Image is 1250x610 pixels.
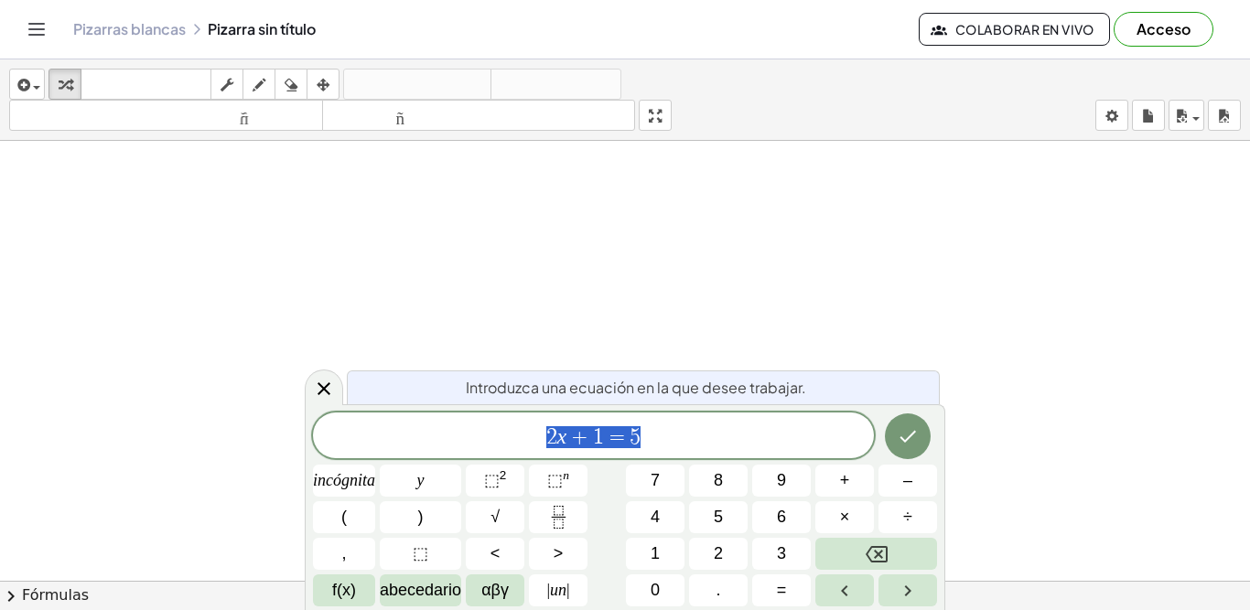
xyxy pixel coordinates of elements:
button: Sobrescrito [529,465,587,497]
button: alfabeto griego [466,574,524,606]
button: Igual [752,574,811,606]
span: + [566,426,593,448]
span: = [604,426,630,448]
font: √ [490,508,500,526]
font: αβγ [481,581,509,599]
font: ) [418,508,424,526]
button: 8 [689,465,748,497]
font: Colaborar en vivo [955,21,1094,37]
button: 7 [626,465,684,497]
button: Menos [878,465,937,497]
font: Pizarras blancas [73,19,186,38]
font: abecedario [380,581,461,599]
button: ) [380,501,461,533]
button: 6 [752,501,811,533]
button: 5 [689,501,748,533]
button: Cambiar navegación [22,15,51,44]
font: 5 [714,508,723,526]
button: 3 [752,538,811,570]
font: rehacer [495,76,617,93]
font: > [554,544,564,562]
button: , [313,538,375,570]
var: x [557,424,567,448]
font: Acceso [1137,19,1191,38]
button: 9 [752,465,811,497]
button: tamaño_del_formato [322,100,636,131]
span: 1 [593,426,604,448]
font: 1 [651,544,660,562]
button: y [380,465,461,497]
button: Menos que [466,538,524,570]
font: 8 [714,471,723,489]
button: Más que [529,538,587,570]
font: + [840,471,850,489]
a: Pizarras blancas [73,20,186,38]
font: | [546,581,550,599]
font: | [566,581,570,599]
font: , [341,544,346,562]
font: Fórmulas [22,586,89,604]
font: ( [341,508,347,526]
button: Raíz cuadrada [466,501,524,533]
button: Fracción [529,501,587,533]
font: un [550,581,566,599]
font: ⬚ [484,471,500,489]
font: 4 [651,508,660,526]
font: = [777,581,787,599]
button: Colaborar en vivo [919,13,1110,46]
button: Marcador de posición [380,538,461,570]
button: 4 [626,501,684,533]
font: Introduzca una ecuación en la que desee trabajar. [466,378,806,397]
font: f(x) [332,581,356,599]
font: ⬚ [547,471,563,489]
button: Retroceso [815,538,937,570]
font: 9 [777,471,786,489]
button: Acceso [1114,12,1213,47]
button: . [689,574,748,606]
button: rehacer [490,69,621,100]
button: Veces [815,501,874,533]
font: tamaño_del_formato [14,107,318,124]
font: incógnita [313,471,375,489]
button: 1 [626,538,684,570]
button: Valor absoluto [529,574,587,606]
font: n [563,468,569,482]
font: 7 [651,471,660,489]
font: 2 [500,468,507,482]
font: ⬚ [413,544,428,562]
span: 2 [546,426,557,448]
button: Más [815,465,874,497]
button: Alfabeto [380,574,461,606]
font: deshacer [348,76,487,93]
font: 6 [777,508,786,526]
button: teclado [81,69,211,100]
span: 5 [630,426,641,448]
button: 2 [689,538,748,570]
font: 2 [714,544,723,562]
font: ÷ [903,508,912,526]
font: – [903,471,912,489]
font: 0 [651,581,660,599]
button: Al cuadrado [466,465,524,497]
button: Dividir [878,501,937,533]
button: tamaño_del_formato [9,100,323,131]
button: deshacer [343,69,491,100]
button: Flecha derecha [878,574,937,606]
font: . [717,581,721,599]
font: × [840,508,850,526]
button: ( [313,501,375,533]
button: incógnita [313,465,375,497]
font: < [490,544,501,562]
font: y [417,471,425,489]
button: Hecho [885,413,931,459]
font: tamaño_del_formato [327,107,631,124]
font: teclado [85,76,207,93]
button: Flecha izquierda [815,574,874,606]
button: 0 [626,574,684,606]
button: Funciones [313,574,375,606]
font: 3 [777,544,786,562]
